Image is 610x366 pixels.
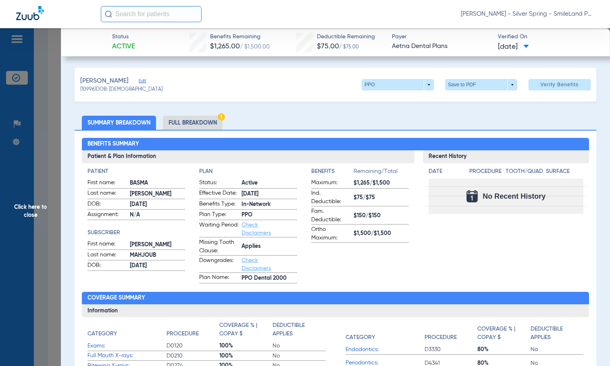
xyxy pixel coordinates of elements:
span: Last name: [87,189,127,199]
span: No [531,345,584,354]
span: Benefits Remaining [210,33,270,41]
img: Hazard [218,113,225,121]
h3: Patient & Plan Information [82,150,414,163]
span: Applies [242,242,297,251]
app-breakdown-title: Deductible Applies [531,321,584,345]
span: Verify Benefits [541,81,579,88]
span: Edit [139,78,146,86]
span: DOB: [87,261,127,271]
span: Deductible Remaining [317,33,375,41]
span: D0120 [167,342,220,350]
span: [DATE] [130,262,185,270]
app-breakdown-title: Coverage % | Copay $ [477,321,531,345]
h4: Tooth/Quad [506,167,543,176]
a: Check Disclaimers [242,222,271,236]
span: Missing Tooth Clause: [199,238,239,255]
h2: Benefits Summary [82,138,589,151]
li: Full Breakdown [163,116,223,130]
h4: Procedure [425,333,457,342]
span: Assignment: [87,210,127,220]
span: Waiting Period: [199,221,239,237]
span: Last name: [87,251,127,260]
app-breakdown-title: Surface [546,167,583,179]
span: $150/$150 [354,212,409,220]
span: Benefits Type: [199,200,239,210]
button: Verify Benefits [529,79,591,90]
span: Ind. Deductible: [311,189,351,206]
h3: Information [82,304,589,317]
span: [PERSON_NAME] [130,190,185,198]
button: Save to PDF [445,79,517,90]
span: Aetna Dental Plans [392,42,491,52]
h4: Subscriber [87,229,185,237]
span: D3330 [425,345,478,354]
app-breakdown-title: Category [346,321,425,345]
h4: Coverage % | Copay $ [219,321,268,338]
app-breakdown-title: Tooth/Quad [506,167,543,179]
app-breakdown-title: Procedure [167,321,220,341]
span: DOB: [87,200,127,210]
li: Summary Breakdown [82,116,156,130]
span: $1,500/$1,500 [354,229,409,238]
button: PPO [362,79,434,90]
span: Status [112,33,135,41]
img: Search Icon [105,10,112,18]
span: Fam. Deductible: [311,207,351,224]
img: Calendar [466,190,478,202]
span: Maximum: [311,179,351,188]
app-breakdown-title: Coverage % | Copay $ [219,321,273,341]
span: Status: [199,179,239,188]
span: Plan Type: [199,210,239,220]
h2: Coverage Summary [82,292,589,305]
app-breakdown-title: Category [87,321,167,341]
h4: Procedure [469,167,503,176]
span: (10996) DOB: [DEMOGRAPHIC_DATA] [80,86,162,94]
span: No Recent History [483,192,545,200]
span: Remaining/Total [354,167,409,179]
span: N/A [130,211,185,219]
span: No [273,342,326,350]
span: Endodontics: [346,345,425,354]
h4: Benefits [311,167,354,176]
span: $75/$75 [354,193,409,202]
span: Exams: [87,342,167,350]
span: [PERSON_NAME] [80,76,129,86]
span: Full Mouth X-rays: [87,351,167,360]
span: [PERSON_NAME] [130,241,185,249]
span: Plan Name: [199,273,239,283]
a: Check Disclaimers [242,258,271,271]
span: MAHJOUB [130,251,185,260]
span: [PERSON_NAME] - Silver Spring - SmileLand PD [461,10,594,18]
span: First name: [87,240,127,250]
h4: Date [429,167,462,176]
app-breakdown-title: Procedure [425,321,478,345]
span: / $75.00 [339,45,359,50]
h4: Procedure [167,330,199,338]
span: 80% [477,345,531,354]
h4: Category [346,333,375,342]
span: Downgrades: [199,256,239,272]
input: Search for patients [101,6,202,22]
span: 100% [219,352,273,360]
span: $75.00 [317,43,339,50]
span: [DATE] [130,200,185,209]
img: Zuub Logo [16,6,44,20]
h4: Plan [199,167,297,176]
span: First name: [87,179,127,188]
span: PPO Dental 2000 [242,274,297,283]
span: Payer [392,33,491,41]
h3: Recent History [423,150,589,163]
h4: Coverage % | Copay $ [477,325,526,342]
span: Active [112,42,135,52]
h4: Patient [87,167,185,176]
h4: Deductible Applies [531,325,579,342]
span: Verified On [498,33,597,41]
h4: Deductible Applies [273,321,321,338]
span: 100% [219,342,273,350]
app-breakdown-title: Procedure [469,167,503,179]
h4: Category [87,330,117,338]
span: Active [242,179,297,187]
app-breakdown-title: Deductible Applies [273,321,326,341]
